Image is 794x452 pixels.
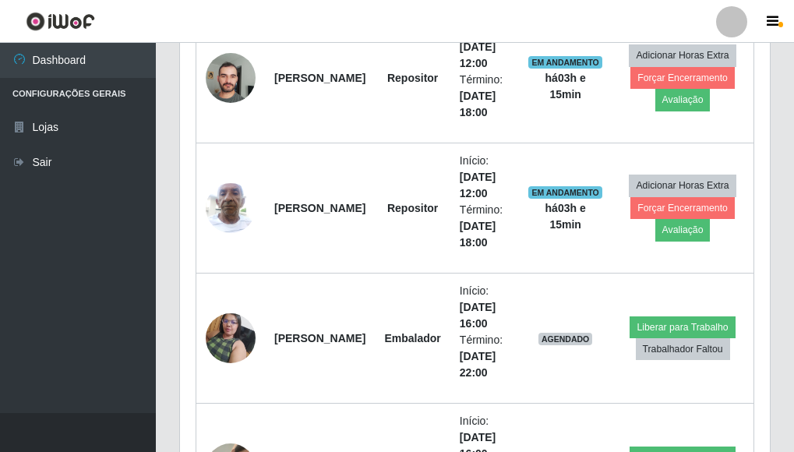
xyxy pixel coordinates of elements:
[460,220,496,249] time: [DATE] 18:00
[636,338,730,360] button: Trabalhador Faltou
[460,283,510,332] li: Início:
[460,72,510,121] li: Término:
[460,202,510,251] li: Término:
[460,23,510,72] li: Início:
[460,90,496,118] time: [DATE] 18:00
[384,332,440,344] strong: Embalador
[387,202,438,214] strong: Repositor
[630,67,735,89] button: Forçar Encerramento
[655,89,711,111] button: Avaliação
[460,153,510,202] li: Início:
[26,12,95,31] img: CoreUI Logo
[460,350,496,379] time: [DATE] 22:00
[274,72,365,84] strong: [PERSON_NAME]
[274,332,365,344] strong: [PERSON_NAME]
[274,202,365,214] strong: [PERSON_NAME]
[206,305,256,371] img: 1749692047494.jpeg
[545,202,586,231] strong: há 03 h e 15 min
[528,56,602,69] span: EM ANDAMENTO
[206,175,256,241] img: 1743965211684.jpeg
[655,219,711,241] button: Avaliação
[629,44,736,66] button: Adicionar Horas Extra
[630,316,735,338] button: Liberar para Trabalho
[528,186,602,199] span: EM ANDAMENTO
[460,171,496,200] time: [DATE] 12:00
[629,175,736,196] button: Adicionar Horas Extra
[206,44,256,111] img: 1739632832480.jpeg
[460,301,496,330] time: [DATE] 16:00
[630,197,735,219] button: Forçar Encerramento
[460,332,510,381] li: Término:
[545,72,586,101] strong: há 03 h e 15 min
[387,72,438,84] strong: Repositor
[538,333,593,345] span: AGENDADO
